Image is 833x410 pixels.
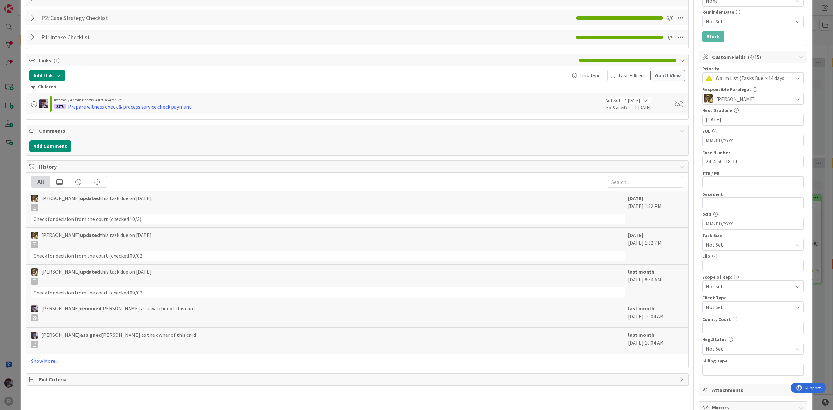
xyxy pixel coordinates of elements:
img: ML [31,305,38,312]
span: ( 1 ) [53,57,60,63]
button: Last Edited [607,70,647,81]
span: [PERSON_NAME] this task due on [DATE] [41,194,152,211]
b: updated [80,268,100,275]
img: DG [704,94,713,103]
span: Last Edited [619,72,644,79]
div: Check for decision from the court (checked 09/02) [31,251,625,261]
div: SOL [702,129,804,133]
button: Block [702,31,724,42]
div: All [31,176,50,187]
span: 6 / 6 [666,14,674,22]
span: Not Set [706,18,792,25]
b: removed [80,305,101,312]
div: Check for decision from the court (checked 10/3) [31,214,625,224]
span: Support [14,1,30,9]
span: [DATE] [638,104,667,111]
span: Links [39,56,576,64]
span: Internal / Admin Boards › [54,97,95,102]
span: [PERSON_NAME] this task due on [DATE] [41,268,152,285]
img: ML [31,332,38,339]
span: Not Set [706,303,789,312]
input: Add Checklist... [39,12,185,24]
span: Custom Fields [712,53,795,61]
label: Case Number [702,150,730,156]
div: Scope of Rep: [702,275,804,279]
button: Add Link [29,70,65,81]
span: [PERSON_NAME] this task due on [DATE] [41,231,152,248]
div: Priority [702,66,804,71]
label: County Court [702,316,731,322]
span: Reminder Date [702,10,734,14]
span: [PERSON_NAME] [PERSON_NAME] as a watcher of this card [41,305,195,321]
input: Add Checklist... [39,32,185,43]
div: [DATE] 10:04 AM [628,331,683,350]
b: [DATE] [628,195,643,201]
div: Neg.Status [702,337,804,342]
div: [DATE] 10:04 AM [628,305,683,324]
div: Client Type [702,295,804,300]
span: [DATE] [628,97,640,104]
img: DG [31,268,38,276]
img: ML [39,99,48,108]
div: Clio [702,254,804,258]
b: last month [628,305,654,312]
button: Add Comment [29,140,71,152]
div: Responsible Paralegal [702,87,804,92]
div: [DATE] 1:32 PM [628,194,683,224]
div: Prepare witness check & process service check payment [68,103,191,111]
div: 2175 [54,104,66,109]
b: last month [628,332,654,338]
div: Check for decision from the court (checked 09/02) [31,287,625,298]
span: Not Set [706,344,789,353]
label: Billing Type [702,358,728,364]
div: [DATE] 8:54 AM [628,268,683,298]
button: Gantt View [650,70,685,81]
span: Link Type [580,72,601,79]
input: MM/DD/YYYY [706,218,800,229]
div: Task Size [702,233,804,238]
span: ( 4/15 ) [748,54,761,60]
span: History [39,163,676,171]
input: MM/DD/YYYY [706,135,800,146]
input: MM/DD/YYYY [706,114,800,125]
span: Attachments [712,386,795,394]
b: updated [80,195,100,201]
span: Not Started Yet [606,105,631,110]
b: last month [628,268,654,275]
span: Not Set [706,240,789,249]
label: Decedent [702,191,723,197]
a: Show More... [31,357,683,365]
span: [PERSON_NAME] [PERSON_NAME] as the owner of this card [41,331,196,348]
span: Not Set [706,282,789,291]
span: Exit Criteria [39,376,676,383]
span: Comments [39,127,676,135]
img: DG [31,195,38,202]
span: [PERSON_NAME] [716,95,755,103]
span: Not Set [606,97,620,104]
span: 9 / 9 [666,34,674,41]
div: Next Deadline [702,108,804,113]
div: Children [31,83,683,90]
label: TTE / PR [702,171,720,176]
b: updated [80,232,100,238]
input: Search... [608,176,683,188]
span: Warm List (Tasks Due > 14 days) [716,74,789,83]
div: DOD [702,212,804,217]
img: DG [31,232,38,239]
b: Admin › [95,97,109,102]
div: [DATE] 1:32 PM [628,231,683,261]
b: [DATE] [628,232,643,238]
b: assigned [80,332,102,338]
span: Archive [109,97,122,102]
